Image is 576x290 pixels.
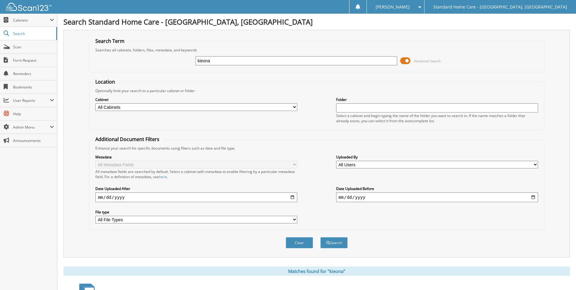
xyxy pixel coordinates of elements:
[63,267,570,276] div: Matches found for "kieona"
[13,125,50,130] span: Admin Menu
[13,58,54,63] span: Form Request
[92,136,162,143] legend: Additional Document Filters
[95,97,297,102] label: Cabinet
[13,31,53,36] span: Search
[336,97,538,102] label: Folder
[376,5,410,9] span: [PERSON_NAME]
[13,44,54,50] span: Scan
[95,186,297,191] label: Date Uploaded After
[13,138,54,143] span: Announcements
[286,237,313,248] button: Clear
[13,85,54,90] span: Bookmarks
[159,174,167,179] a: here
[13,111,54,116] span: Help
[63,17,570,27] h1: Search Standard Home Care - [GEOGRAPHIC_DATA], [GEOGRAPHIC_DATA]
[336,154,538,160] label: Uploaded By
[92,88,541,93] div: Optionally limit your search to a particular cabinet or folder
[13,71,54,76] span: Reminders
[95,192,297,202] input: start
[92,146,541,151] div: Enhance your search for specific documents using filters such as date and file type.
[320,237,348,248] button: Search
[6,3,52,11] img: scan123-logo-white.svg
[433,5,567,9] span: Standard Home Care - [GEOGRAPHIC_DATA], [GEOGRAPHIC_DATA]
[13,18,50,23] span: Cabinets
[414,59,441,63] span: Advanced Search
[95,169,297,179] div: All metadata fields are searched by default. Select a cabinet with metadata to enable filtering b...
[13,98,50,103] span: User Reports
[92,78,118,85] legend: Location
[336,186,538,191] label: Date Uploaded Before
[92,38,128,44] legend: Search Term
[95,154,297,160] label: Metadata
[95,209,297,215] label: File type
[92,47,541,53] div: Searches all cabinets, folders, files, metadata, and keywords
[336,192,538,202] input: end
[336,113,538,123] div: Select a cabinet and begin typing the name of the folder you want to search in. If the name match...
